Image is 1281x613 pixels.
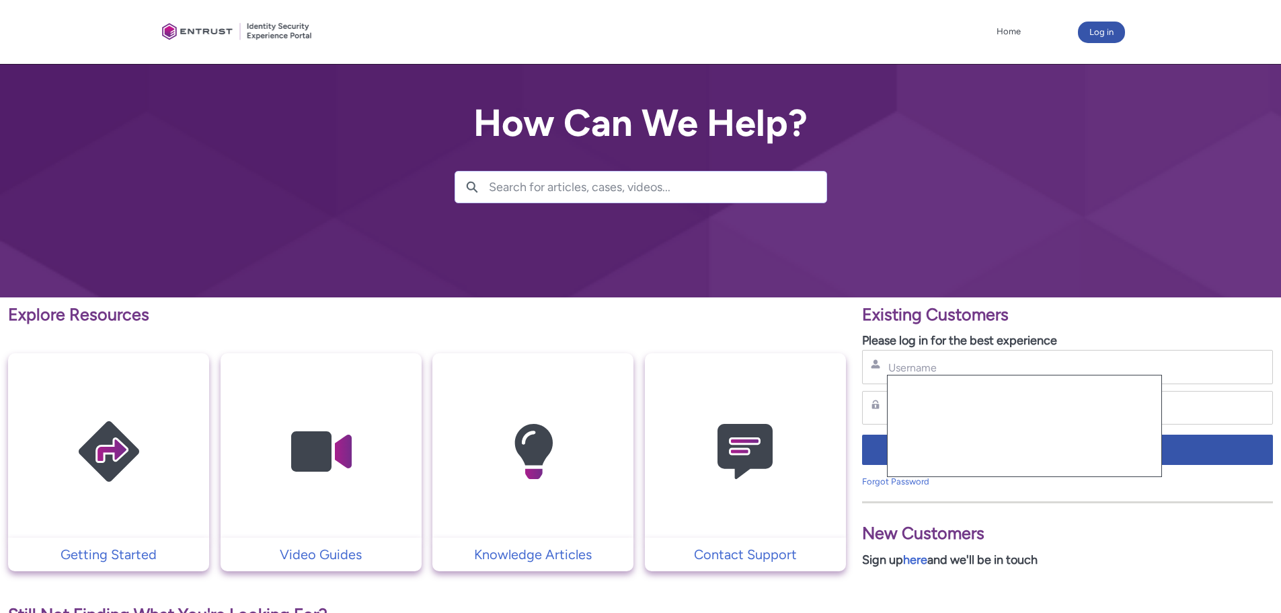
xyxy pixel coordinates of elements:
a: Contact Support [645,544,846,565]
p: Contact Support [652,544,839,565]
p: Knowledge Articles [439,544,627,565]
p: Please log in for the best experience [862,332,1273,350]
p: New Customers [862,521,1273,546]
p: Explore Resources [8,302,846,328]
p: Getting Started [15,544,202,565]
p: Sign up and we'll be in touch [862,551,1273,569]
img: Getting Started [45,380,173,524]
p: Existing Customers [862,302,1273,328]
img: Contact Support [681,380,809,524]
p: Video Guides [227,544,415,565]
button: Log in [1078,22,1125,43]
h2: How Can We Help? [455,102,827,144]
button: Search [455,172,489,203]
input: Search for articles, cases, videos... [489,172,826,203]
a: here [903,552,927,567]
a: Video Guides [221,544,422,565]
button: Log in [862,435,1273,465]
img: Knowledge Articles [469,380,597,524]
a: Knowledge Articles [432,544,633,565]
a: Home [993,22,1024,42]
img: Video Guides [257,380,385,524]
span: Log in [871,442,1264,458]
a: Getting Started [8,544,209,565]
input: Username [887,361,1162,375]
a: Forgot Password [862,476,929,486]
